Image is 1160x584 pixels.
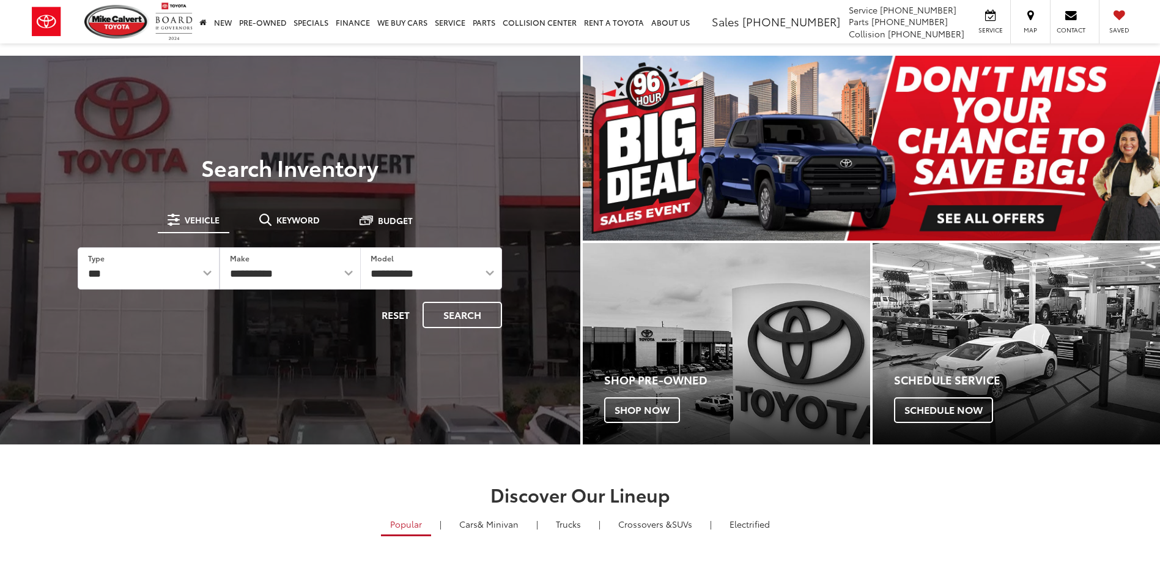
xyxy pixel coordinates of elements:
button: Search [423,302,502,328]
span: Parts [849,15,869,28]
h4: Schedule Service [894,374,1160,386]
h3: Search Inventory [51,155,529,179]
span: Sales [712,13,739,29]
img: Mike Calvert Toyota [84,5,149,39]
span: Service [977,26,1004,34]
li: | [707,518,715,530]
h2: Discover Our Lineup [149,484,1011,504]
a: Popular [381,514,431,536]
span: Service [849,4,877,16]
a: Schedule Service Schedule Now [873,243,1160,444]
span: Vehicle [185,215,220,224]
div: Toyota [583,243,870,444]
a: Shop Pre-Owned Shop Now [583,243,870,444]
li: | [533,518,541,530]
span: Shop Now [604,397,680,423]
a: Cars [450,514,528,534]
div: Toyota [873,243,1160,444]
span: [PHONE_NUMBER] [742,13,840,29]
span: Map [1017,26,1044,34]
span: [PHONE_NUMBER] [888,28,964,40]
a: Electrified [720,514,779,534]
span: Saved [1106,26,1132,34]
span: [PHONE_NUMBER] [871,15,948,28]
h4: Shop Pre-Owned [604,374,870,386]
li: | [596,518,604,530]
span: Crossovers & [618,518,672,530]
label: Make [230,253,249,263]
span: & Minivan [478,518,519,530]
span: Keyword [276,215,320,224]
span: Collision [849,28,885,40]
span: Contact [1057,26,1085,34]
li: | [437,518,445,530]
a: SUVs [609,514,701,534]
label: Type [88,253,105,263]
span: [PHONE_NUMBER] [880,4,956,16]
a: Trucks [547,514,590,534]
span: Budget [378,216,413,225]
span: Schedule Now [894,397,993,423]
label: Model [371,253,394,263]
button: Reset [371,302,420,328]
